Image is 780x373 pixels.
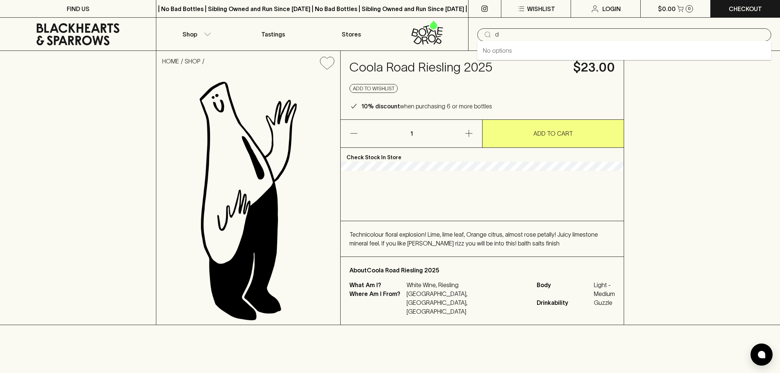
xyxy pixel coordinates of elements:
[185,58,201,65] a: SHOP
[361,103,400,109] b: 10% discount
[349,280,405,289] p: What Am I?
[537,298,592,307] span: Drinkability
[407,289,528,316] p: [GEOGRAPHIC_DATA], [GEOGRAPHIC_DATA], [GEOGRAPHIC_DATA]
[403,120,420,147] p: 1
[594,298,615,307] span: Guzzle
[261,30,285,39] p: Tastings
[602,4,621,13] p: Login
[349,60,564,75] h4: Coola Road Riesling 2025
[234,18,312,50] a: Tastings
[317,54,337,73] button: Add to wishlist
[533,129,573,138] p: ADD TO CART
[156,76,340,325] img: Coola Road Riesling 2025
[688,7,691,11] p: 0
[594,280,615,298] span: Light - Medium
[658,4,676,13] p: $0.00
[537,280,592,298] span: Body
[182,30,197,39] p: Shop
[361,102,492,111] p: when purchasing 6 or more bottles
[349,266,615,275] p: About Coola Road Riesling 2025
[156,18,234,50] button: Shop
[342,30,361,39] p: Stores
[729,4,762,13] p: Checkout
[573,60,615,75] h4: $23.00
[67,4,90,13] p: FIND US
[495,29,765,41] input: Try "Pinot noir"
[477,41,771,60] div: No options
[407,280,528,289] p: White Wine, Riesling
[341,148,624,162] p: Check Stock In Store
[312,18,390,50] a: Stores
[349,231,598,247] span: Technicolour floral explosion! Lime, lime leaf, Orange citrus, almost rose petally! Juicy limesto...
[349,289,405,316] p: Where Am I From?
[527,4,555,13] p: Wishlist
[162,58,179,65] a: HOME
[483,120,624,147] button: ADD TO CART
[758,351,765,358] img: bubble-icon
[349,84,398,93] button: Add to wishlist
